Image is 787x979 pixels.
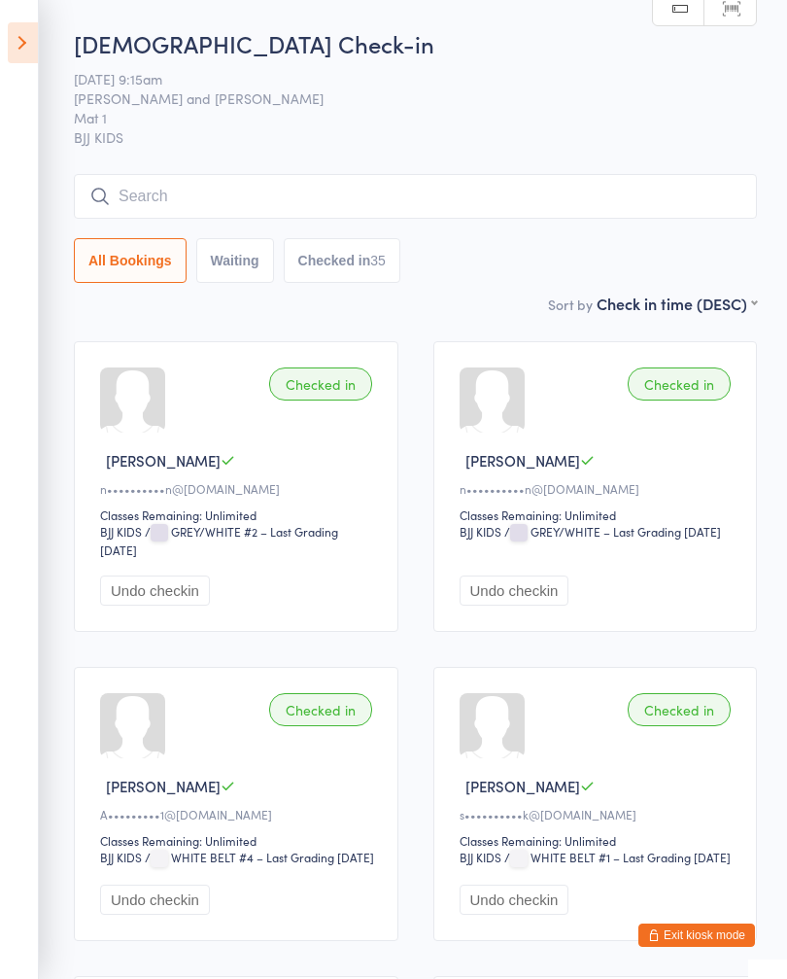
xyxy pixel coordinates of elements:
h2: [DEMOGRAPHIC_DATA] Check-in [74,27,757,59]
div: Checked in [628,693,731,726]
div: BJJ KIDS [100,849,142,865]
div: Classes Remaining: Unlimited [100,507,378,523]
span: Mat 1 [74,108,727,127]
span: [PERSON_NAME] [465,450,580,471]
div: Checked in [628,367,731,401]
span: [DATE] 9:15am [74,69,727,88]
div: Classes Remaining: Unlimited [460,507,737,523]
input: Search [74,174,757,219]
button: Exit kiosk mode [638,924,755,947]
div: Check in time (DESC) [597,293,757,314]
label: Sort by [548,295,593,314]
span: [PERSON_NAME] [106,776,221,796]
button: Checked in35 [284,238,400,283]
div: Checked in [269,367,372,401]
div: A•••••••••1@[DOMAIN_NAME] [100,806,378,822]
button: Undo checkin [100,576,210,606]
div: BJJ KIDS [460,523,501,540]
div: 35 [370,253,386,268]
div: Classes Remaining: Unlimited [460,832,737,849]
button: Undo checkin [460,576,569,606]
button: All Bookings [74,238,187,283]
div: n••••••••••n@[DOMAIN_NAME] [100,480,378,497]
div: Checked in [269,693,372,726]
div: BJJ KIDS [100,523,142,540]
div: n••••••••••n@[DOMAIN_NAME] [460,480,737,497]
div: BJJ KIDS [460,849,501,865]
button: Undo checkin [460,885,569,915]
span: [PERSON_NAME] [465,776,580,796]
div: Classes Remaining: Unlimited [100,832,378,849]
span: / GREY/WHITE – Last Grading [DATE] [504,523,721,540]
span: BJJ KIDS [74,127,757,147]
span: / WHITE BELT #1 – Last Grading [DATE] [504,849,731,865]
button: Undo checkin [100,885,210,915]
span: / GREY/WHITE #2 – Last Grading [DATE] [100,523,338,558]
div: s••••••••••k@[DOMAIN_NAME] [460,806,737,822]
span: / WHITE BELT #4 – Last Grading [DATE] [145,849,374,865]
span: [PERSON_NAME] [106,450,221,471]
button: Waiting [196,238,274,283]
span: [PERSON_NAME] and [PERSON_NAME] [74,88,727,108]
